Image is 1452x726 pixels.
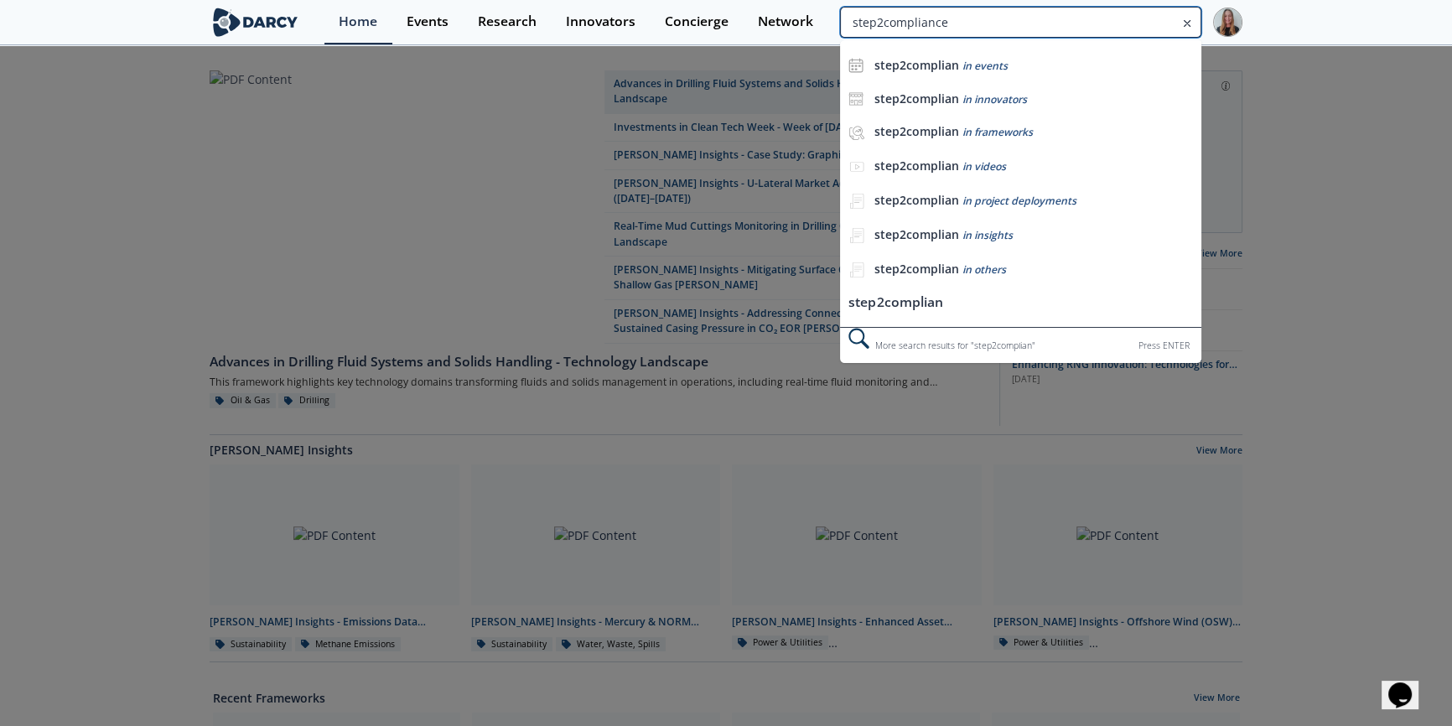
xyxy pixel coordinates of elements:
[840,7,1201,38] input: Advanced Search
[874,158,959,174] b: step2complian
[874,192,959,208] b: step2complian
[758,15,813,29] div: Network
[874,57,959,73] b: step2complian
[1213,8,1242,37] img: Profile
[1382,659,1435,709] iframe: chat widget
[210,8,301,37] img: logo-wide.svg
[848,58,863,73] img: icon
[962,262,1006,277] span: in others
[874,226,959,242] b: step2complian
[566,15,635,29] div: Innovators
[962,159,1006,174] span: in videos
[874,261,959,277] b: step2complian
[478,15,537,29] div: Research
[407,15,449,29] div: Events
[962,92,1027,106] span: in innovators
[962,194,1076,208] span: in project deployments
[962,125,1033,139] span: in frameworks
[339,15,377,29] div: Home
[962,228,1013,242] span: in insights
[665,15,729,29] div: Concierge
[848,91,863,106] img: icon
[962,59,1008,73] span: in events
[1138,337,1190,355] div: Press ENTER
[840,327,1201,363] div: More search results for " step2complian "
[874,123,959,139] b: step2complian
[874,91,959,106] b: step2complian
[840,288,1201,319] li: step2complian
